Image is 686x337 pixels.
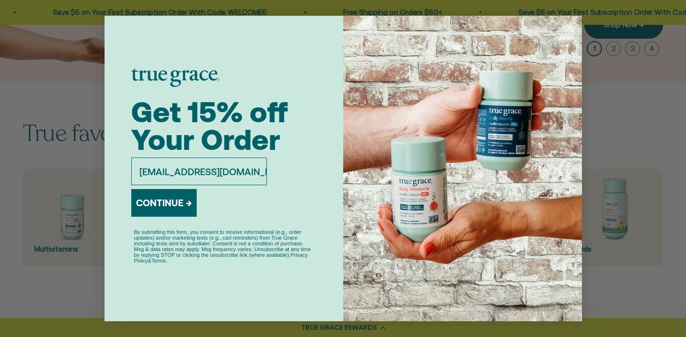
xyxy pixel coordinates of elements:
a: Terms [151,258,166,263]
span: Get 15% off Your Order [131,95,288,156]
p: By submitting this form, you consent to receive informational (e.g., order updates) and/or market... [134,229,314,263]
a: Privacy Policy [134,252,308,263]
input: EMAIL [131,158,267,185]
img: ea6db371-f0a2-4b66-b0cf-f62b63694141.jpeg [343,16,582,321]
button: CONTINUE → [131,189,197,217]
img: logo placeholder [131,69,220,87]
button: Close dialog [561,20,578,36]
